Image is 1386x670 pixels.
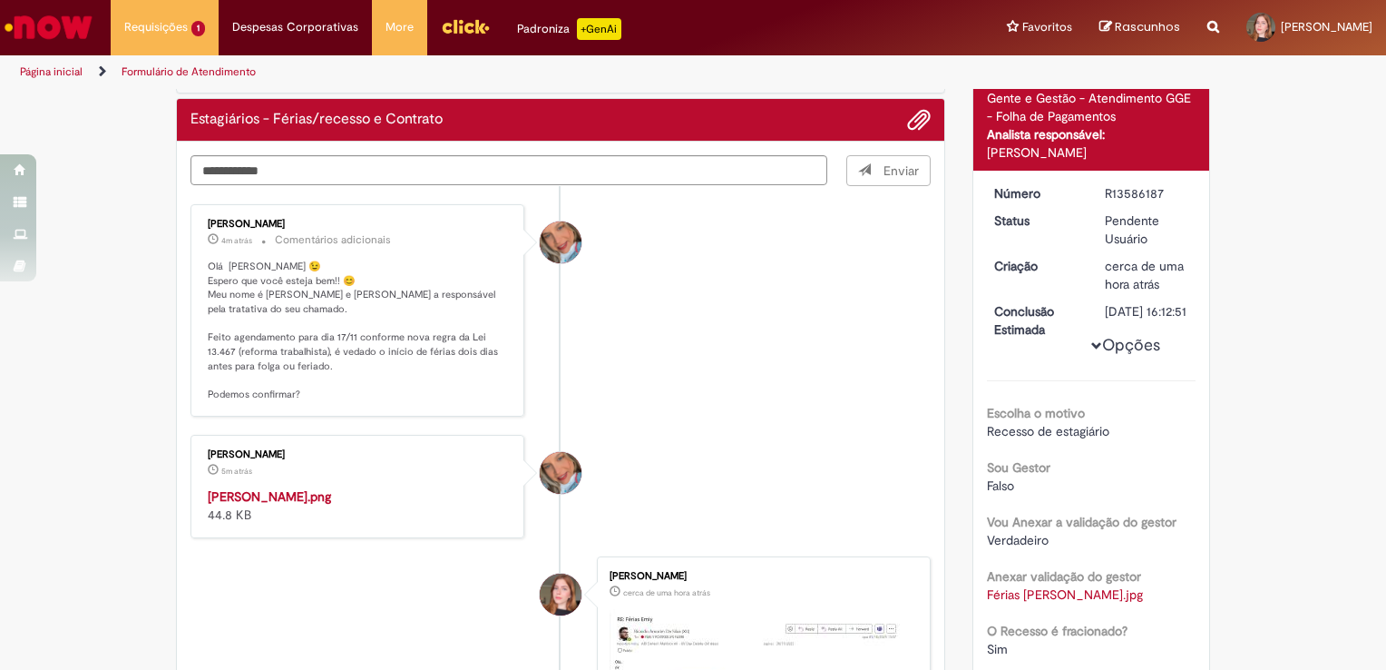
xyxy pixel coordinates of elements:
span: [PERSON_NAME] [1281,19,1372,34]
textarea: Digite sua mensagem aqui... [190,155,827,186]
b: Vou Anexar a validação do gestor [987,514,1176,530]
span: 5m atrás [221,466,252,477]
a: Formulário de Atendimento [122,64,256,79]
div: R13586187 [1105,184,1189,202]
div: [PERSON_NAME] [987,143,1196,162]
span: Verdadeiro [987,532,1049,548]
button: Adicionar anexos [907,108,931,132]
span: Despesas Corporativas [232,18,358,36]
span: Falso [987,478,1014,494]
img: ServiceNow [2,9,95,45]
div: Padroniza [517,18,621,40]
a: [PERSON_NAME].png [208,488,331,505]
b: O Recesso é fracionado? [987,623,1127,639]
span: Requisições [124,18,188,36]
div: undefined Online [540,222,581,263]
div: Analista responsável: [987,125,1196,143]
span: Rascunhos [1115,18,1180,35]
img: click_logo_yellow_360x200.png [441,13,490,40]
div: undefined Online [540,452,581,494]
time: 01/10/2025 14:12:48 [1105,258,1184,292]
span: cerca de uma hora atrás [623,587,710,598]
span: cerca de uma hora atrás [1105,258,1184,292]
b: Escolha o motivo [987,405,1085,421]
dt: Conclusão Estimada [981,302,1092,339]
div: 44.8 KB [208,488,510,524]
span: Favoritos [1022,18,1072,36]
span: 4m atrás [221,235,252,246]
dt: Criação [981,257,1092,275]
small: Comentários adicionais [275,232,391,248]
h2: Estagiários - Férias/recesso e Contrato Histórico de tíquete [190,112,443,128]
div: 01/10/2025 14:12:48 [1105,257,1189,293]
p: Olá [PERSON_NAME] 😉 Espero que você esteja bem!! 😊 Meu nome é [PERSON_NAME] e [PERSON_NAME] a res... [208,260,510,402]
b: Anexar validação do gestor [987,568,1141,585]
span: 1 [191,21,205,36]
span: Sim [987,641,1008,657]
span: Recesso de estagiário [987,423,1109,439]
div: Emily Rodrigues Fabri [540,574,581,616]
span: More [386,18,414,36]
div: [DATE] 16:12:51 [1105,302,1189,320]
div: Pendente Usuário [1105,212,1189,248]
a: Download de Férias Emily.jpg [987,586,1143,603]
time: 01/10/2025 14:55:10 [221,466,252,477]
div: [PERSON_NAME] [610,571,912,582]
div: [PERSON_NAME] [208,449,510,460]
a: Página inicial [20,64,83,79]
div: [PERSON_NAME] [208,219,510,230]
ul: Trilhas de página [14,55,911,89]
time: 01/10/2025 14:11:20 [623,587,710,598]
p: +GenAi [577,18,621,40]
dt: Status [981,212,1092,230]
a: Rascunhos [1099,19,1180,36]
b: Sou Gestor [987,459,1050,476]
dt: Número [981,184,1092,202]
div: Gente e Gestão - Atendimento GGE - Folha de Pagamentos [987,89,1196,125]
